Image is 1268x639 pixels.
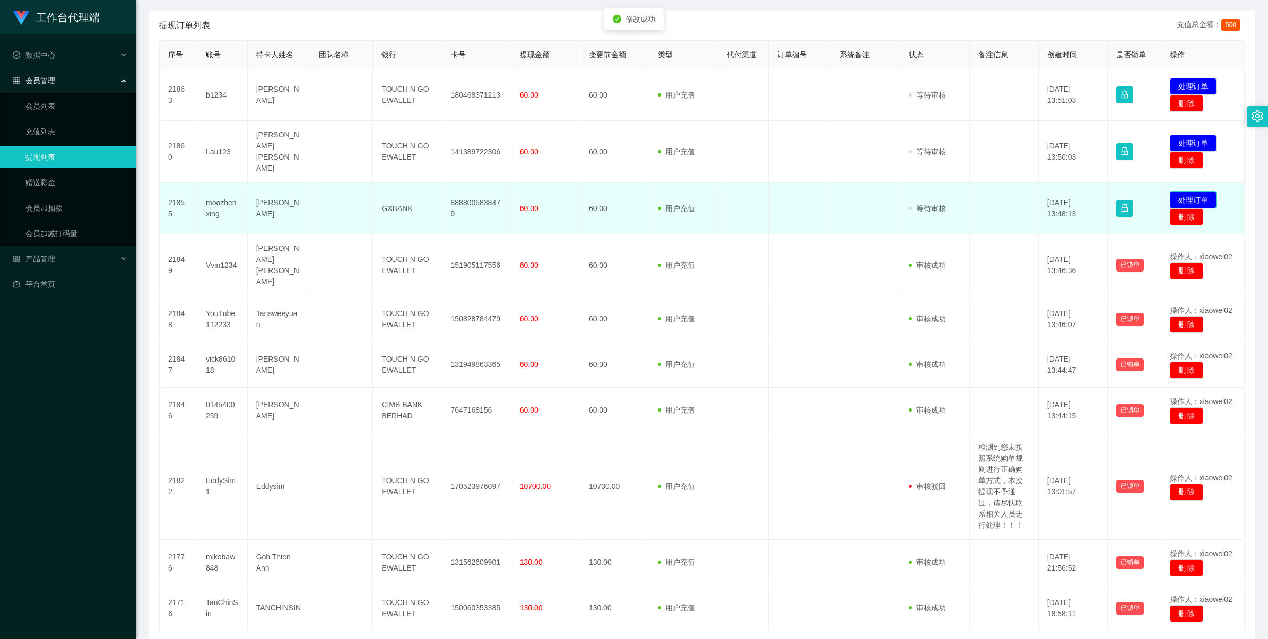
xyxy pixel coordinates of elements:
td: 130.00 [580,585,649,631]
td: [PERSON_NAME] [248,388,310,433]
i: 图标: check-circle-o [13,51,20,59]
td: Goh Thien Ann [248,540,310,585]
span: 变更前金额 [589,50,626,59]
a: 工作台代理端 [13,13,100,21]
div: 充值总金额： [1177,19,1245,32]
span: 等待审核 [909,204,946,213]
a: 赠送彩金 [25,172,127,193]
span: 60.00 [520,314,539,323]
button: 处理订单 [1170,78,1217,95]
td: TOUCH N GO EWALLET [373,585,442,631]
span: 账号 [206,50,221,59]
td: TOUCH N GO EWALLET [373,433,442,540]
span: 持卡人姓名 [256,50,293,59]
i: icon: check-circle [613,15,621,23]
span: 卡号 [451,50,466,59]
td: TANCHINSIN [248,585,310,631]
button: 处理订单 [1170,135,1217,152]
span: 用户充值 [658,204,695,213]
td: 21855 [160,183,197,234]
td: 60.00 [580,388,649,433]
td: 7647168156 [442,388,511,433]
td: 21860 [160,121,197,183]
span: 用户充值 [658,147,695,156]
span: 审核成功 [909,314,946,323]
td: [PERSON_NAME] [PERSON_NAME] [248,121,310,183]
td: 21776 [160,540,197,585]
span: 操作人：xiaowei02 [1170,474,1232,482]
span: 操作人：xiaowei02 [1170,595,1232,603]
td: [DATE] 13:44:47 [1039,342,1108,388]
td: 151905117556 [442,234,511,296]
td: [DATE] 13:46:36 [1039,234,1108,296]
button: 删 除 [1170,316,1204,333]
span: 用户充值 [658,603,695,612]
button: 删 除 [1170,152,1204,169]
span: 操作 [1170,50,1185,59]
i: 图标: table [13,77,20,84]
td: [DATE] 21:56:52 [1039,540,1108,585]
a: 会员加扣款 [25,197,127,218]
td: TOUCH N GO EWALLET [373,121,442,183]
span: 审核成功 [909,558,946,566]
span: 用户充值 [658,314,695,323]
td: 10700.00 [580,433,649,540]
span: 操作人：xiaowei02 [1170,306,1232,314]
td: 21848 [160,296,197,342]
button: 删 除 [1170,262,1204,279]
button: 删 除 [1170,407,1204,424]
td: 141389722306 [442,121,511,183]
td: [PERSON_NAME] [248,183,310,234]
span: 订单编号 [777,50,807,59]
td: mikebaw848 [197,540,248,585]
button: 删 除 [1170,484,1204,501]
span: 60.00 [520,406,539,414]
i: 图标: setting [1252,110,1263,122]
button: 删 除 [1170,362,1204,379]
span: 用户充值 [658,558,695,566]
h1: 工作台代理端 [36,1,100,34]
td: GXBANK [373,183,442,234]
td: 170523976097 [442,433,511,540]
td: TOUCH N GO EWALLET [373,69,442,121]
i: 图标: appstore-o [13,255,20,262]
td: [DATE] 18:58:11 [1039,585,1108,631]
td: 0145400259 [197,388,248,433]
span: 类型 [658,50,673,59]
span: 用户充值 [658,261,695,269]
button: 已锁单 [1116,404,1144,417]
span: 等待审核 [909,91,946,99]
span: 用户充值 [658,360,695,369]
span: 操作人：xiaowei02 [1170,252,1232,261]
td: 8888005838479 [442,183,511,234]
span: 代付渠道 [727,50,757,59]
span: 产品管理 [13,255,55,263]
td: TOUCH N GO EWALLET [373,234,442,296]
td: Eddysim [248,433,310,540]
td: 60.00 [580,183,649,234]
span: 提现订单列表 [159,19,210,32]
button: 图标: lock [1116,143,1133,160]
span: 操作人：xiaowei02 [1170,549,1232,558]
span: 会员管理 [13,76,55,85]
span: 60.00 [520,91,539,99]
span: 审核成功 [909,360,946,369]
td: 60.00 [580,296,649,342]
span: 审核成功 [909,406,946,414]
button: 删 除 [1170,208,1204,225]
span: 提现金额 [520,50,550,59]
span: 操作人：xiaowei02 [1170,397,1232,406]
td: 60.00 [580,121,649,183]
a: 会员列表 [25,95,127,117]
td: [DATE] 13:50:03 [1039,121,1108,183]
td: 21822 [160,433,197,540]
span: 500 [1221,19,1240,31]
button: 已锁单 [1116,259,1144,272]
td: TOUCH N GO EWALLET [373,342,442,388]
a: 充值列表 [25,121,127,142]
span: 60.00 [520,204,539,213]
td: [DATE] 13:51:03 [1039,69,1108,121]
button: 已锁单 [1116,556,1144,569]
a: 提现列表 [25,146,127,168]
button: 已锁单 [1116,602,1144,615]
